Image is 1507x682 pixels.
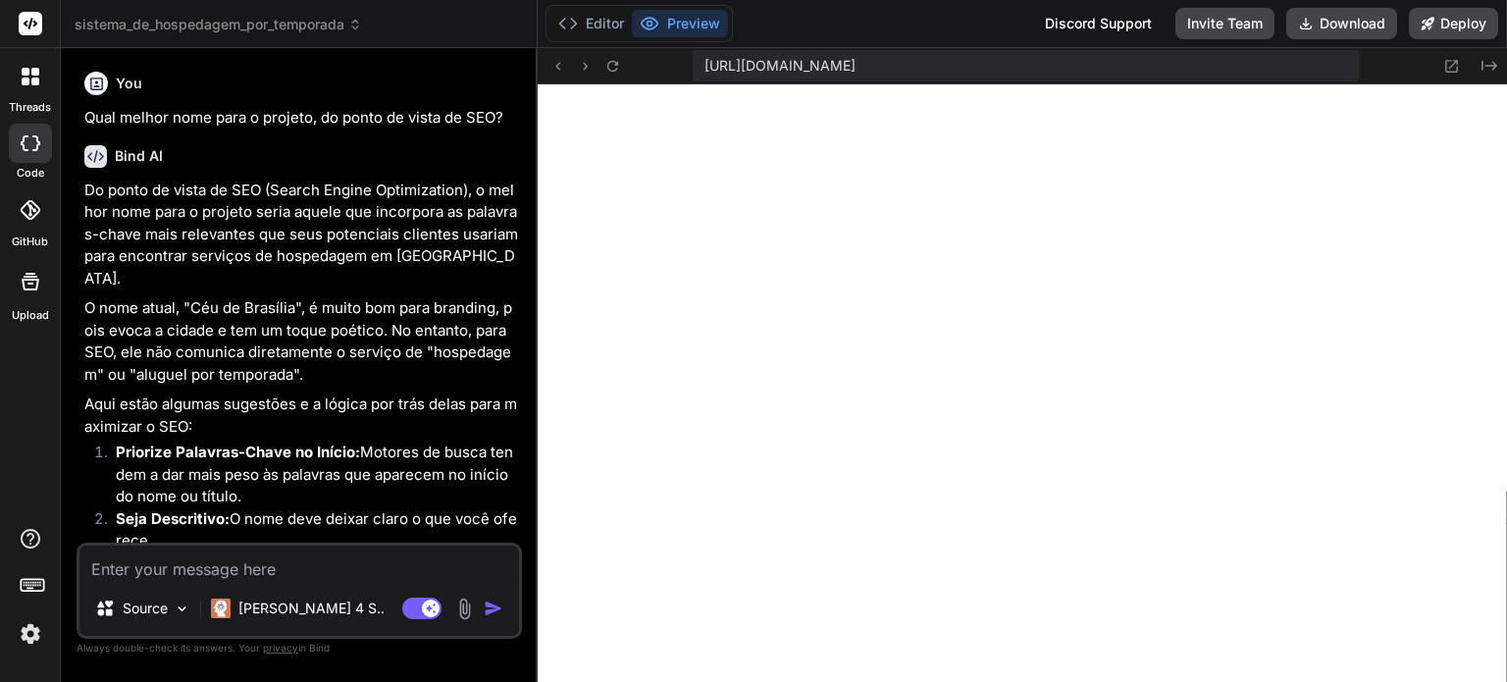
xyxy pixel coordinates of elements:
[14,617,47,651] img: settings
[84,393,518,438] p: Aqui estão algumas sugestões e a lógica por trás delas para maximizar o SEO:
[75,15,362,34] span: sistema_de_hospedagem_por_temporada
[84,297,518,386] p: O nome atual, "Céu de Brasília", é muito bom para branding, pois evoca a cidade e tem um toque po...
[211,599,231,618] img: Claude 4 Sonnet
[1175,8,1274,39] button: Invite Team
[174,601,190,617] img: Pick Models
[123,599,168,618] p: Source
[116,509,230,528] strong: Seja Descritivo:
[550,10,632,37] button: Editor
[115,146,163,166] h6: Bind AI
[263,642,298,654] span: privacy
[12,234,48,250] label: GitHub
[538,84,1507,682] iframe: Preview
[1033,8,1164,39] div: Discord Support
[238,599,385,618] p: [PERSON_NAME] 4 S..
[9,99,51,116] label: threads
[116,442,518,508] p: Motores de busca tendem a dar mais peso às palavras que aparecem no início do nome ou título.
[84,107,518,130] p: Qual melhor nome para o projeto, do ponto de vista de SEO?
[116,74,142,93] h6: You
[17,165,44,182] label: code
[453,598,476,620] img: attachment
[484,599,503,618] img: icon
[1286,8,1397,39] button: Download
[116,443,360,461] strong: Priorize Palavras-Chave no Início:
[704,56,856,76] span: [URL][DOMAIN_NAME]
[77,639,522,657] p: Always double-check its answers. Your in Bind
[1409,8,1498,39] button: Deploy
[116,508,518,552] p: O nome deve deixar claro o que você oferece.
[84,180,518,290] p: Do ponto de vista de SEO (Search Engine Optimization), o melhor nome para o projeto seria aquele ...
[12,307,49,324] label: Upload
[632,10,728,37] button: Preview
